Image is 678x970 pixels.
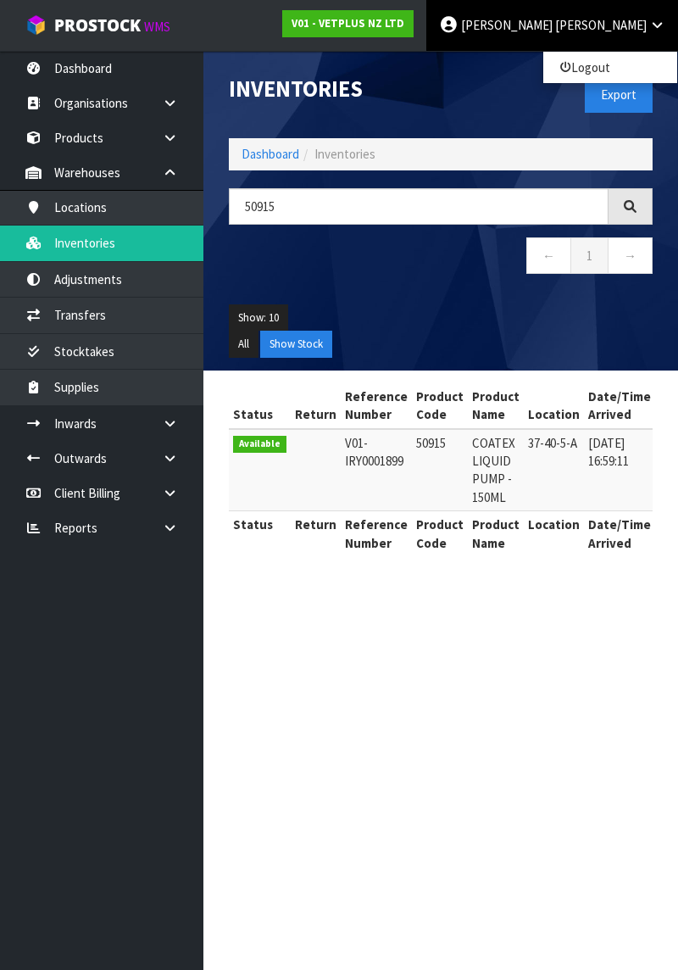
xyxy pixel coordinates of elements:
td: 50915 [412,429,468,511]
button: All [229,331,258,358]
th: Product Name [468,383,524,429]
th: Location [524,511,584,556]
th: Reference Number [341,511,412,556]
button: Show: 10 [229,304,288,332]
td: [DATE] 16:59:11 [584,429,655,511]
th: Product Code [412,511,468,556]
th: Date/Time Arrived [584,383,655,429]
th: Status [229,511,291,556]
th: Reference Number [341,383,412,429]
input: Search inventories [229,188,609,225]
th: Product Name [468,511,524,556]
span: Available [233,436,286,453]
span: Inventories [314,146,375,162]
td: 37-40-5-A [524,429,584,511]
button: Export [585,76,653,113]
span: [PERSON_NAME] [555,17,647,33]
th: Return [291,511,341,556]
th: Location [524,383,584,429]
th: Status [229,383,291,429]
button: Show Stock [260,331,332,358]
a: V01 - VETPLUS NZ LTD [282,10,414,37]
small: WMS [144,19,170,35]
a: Logout [543,56,677,79]
th: Date/Time Arrived [584,511,655,556]
h1: Inventories [229,76,428,101]
td: COATEX LIQUID PUMP - 150ML [468,429,524,511]
th: Return [291,383,341,429]
a: → [608,237,653,274]
img: cube-alt.png [25,14,47,36]
a: 1 [570,237,609,274]
span: ProStock [54,14,141,36]
th: Product Code [412,383,468,429]
a: ← [526,237,571,274]
span: [PERSON_NAME] [461,17,553,33]
strong: V01 - VETPLUS NZ LTD [292,16,404,31]
nav: Page navigation [229,237,653,279]
td: V01-IRY0001899 [341,429,412,511]
a: Dashboard [242,146,299,162]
